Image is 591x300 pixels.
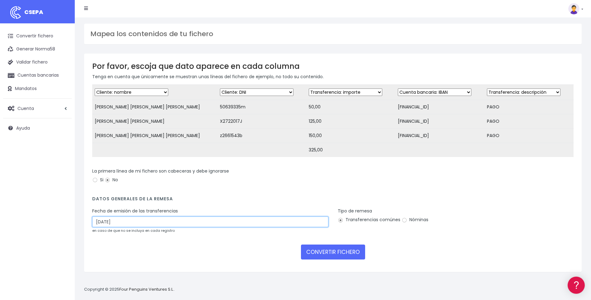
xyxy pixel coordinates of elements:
[3,69,72,82] a: Cuentas bancarias
[217,100,307,114] td: 50639335m
[338,208,372,214] label: Tipo de remesa
[338,217,400,223] label: Transferencias comúnes
[306,114,395,129] td: 125,00
[484,114,574,129] td: PAGO
[484,100,574,114] td: PAGO
[92,228,175,233] small: en caso de que no se incluya en cada registro
[6,159,118,169] a: API
[6,69,118,75] div: Convertir ficheros
[484,129,574,143] td: PAGO
[306,143,395,157] td: 325,00
[6,53,118,63] a: Información general
[6,134,118,143] a: General
[217,114,307,129] td: X2722017J
[92,62,574,71] h3: Por favor, escoja que dato aparece en cada columna
[3,121,72,135] a: Ayuda
[6,150,118,155] div: Programadores
[395,129,484,143] td: [FINANCIAL_ID]
[301,245,365,260] button: CONVERTIR FICHERO
[86,179,120,185] a: POWERED BY ENCHANT
[306,129,395,143] td: 150,00
[119,286,174,292] a: Four Penguins Ventures S.L.
[3,82,72,95] a: Mandatos
[6,98,118,108] a: Videotutoriales
[395,100,484,114] td: [FINANCIAL_ID]
[17,105,34,111] span: Cuenta
[16,125,30,131] span: Ayuda
[6,43,118,49] div: Información general
[6,79,118,88] a: Formatos
[217,129,307,143] td: z2661543b
[8,5,23,20] img: logo
[6,108,118,117] a: Perfiles de empresas
[92,114,217,129] td: [PERSON_NAME] [PERSON_NAME]
[105,177,118,183] label: No
[3,30,72,43] a: Convertir fichero
[402,217,428,223] label: Nóminas
[92,177,103,183] label: Si
[395,114,484,129] td: [FINANCIAL_ID]
[24,8,43,16] span: CSEPA
[92,73,574,80] p: Tenga en cuenta que únicamente se muestran unas líneas del fichero de ejemplo, no todo su contenido.
[6,124,118,130] div: Facturación
[90,30,575,38] h3: Mapea los contenidos de tu fichero
[92,168,229,174] label: La primera línea de mi fichero son cabeceras y debe ignorarse
[3,102,72,115] a: Cuenta
[92,208,178,214] label: Fecha de emisión de las transferencias
[6,88,118,98] a: Problemas habituales
[92,129,217,143] td: [PERSON_NAME] [PERSON_NAME] [PERSON_NAME]
[84,286,175,293] p: Copyright © 2025 .
[6,167,118,178] button: Contáctanos
[3,56,72,69] a: Validar fichero
[92,196,574,205] h4: Datos generales de la remesa
[3,43,72,56] a: Generar Norma58
[92,100,217,114] td: [PERSON_NAME] [PERSON_NAME] [PERSON_NAME]
[306,100,395,114] td: 50,00
[568,3,579,14] img: profile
